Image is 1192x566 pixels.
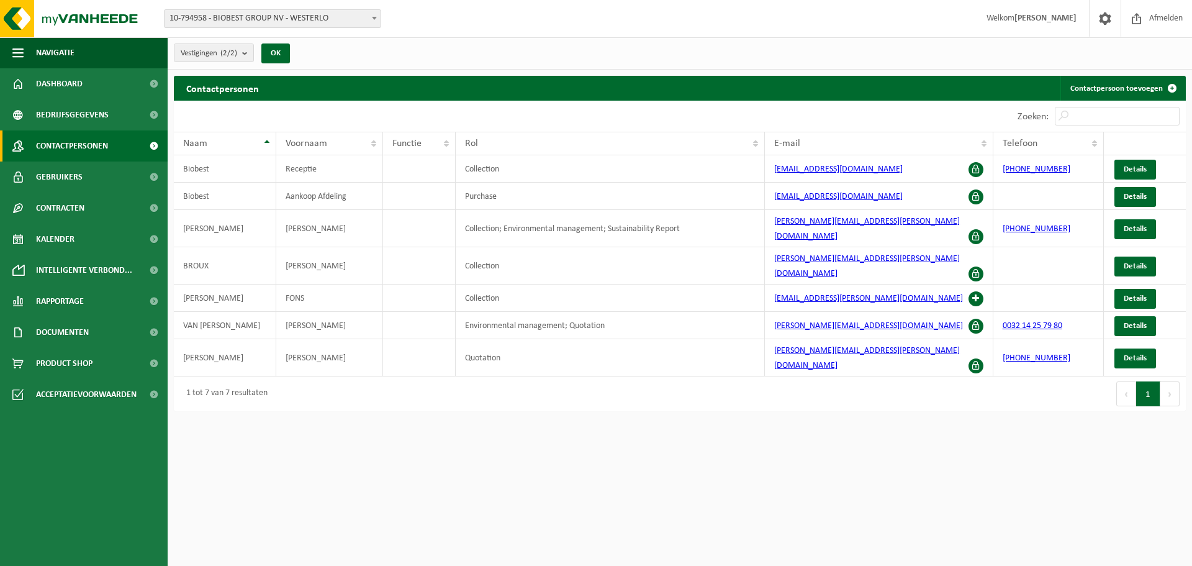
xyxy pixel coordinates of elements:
span: Contactpersonen [36,130,108,162]
button: Next [1160,381,1180,406]
button: 1 [1136,381,1160,406]
a: [EMAIL_ADDRESS][DOMAIN_NAME] [774,192,903,201]
strong: [PERSON_NAME] [1014,14,1077,23]
span: Rapportage [36,286,84,317]
td: Purchase [456,183,765,210]
td: VAN [PERSON_NAME] [174,312,276,339]
td: [PERSON_NAME] [276,210,383,247]
button: Previous [1116,381,1136,406]
button: Vestigingen(2/2) [174,43,254,62]
a: Contactpersoon toevoegen [1060,76,1185,101]
td: Collection [456,155,765,183]
a: Details [1114,257,1156,276]
span: Bedrijfsgegevens [36,99,109,130]
td: [PERSON_NAME] [174,210,276,247]
td: [PERSON_NAME] [174,285,276,312]
a: [PHONE_NUMBER] [1003,224,1070,234]
span: Details [1124,322,1147,330]
a: [PERSON_NAME][EMAIL_ADDRESS][PERSON_NAME][DOMAIN_NAME] [774,217,960,241]
span: Gebruikers [36,162,83,193]
span: Vestigingen [181,44,237,63]
td: FONS [276,285,383,312]
a: Details [1114,187,1156,207]
span: 10-794958 - BIOBEST GROUP NV - WESTERLO [164,9,381,28]
span: Kalender [36,224,74,255]
span: Telefoon [1003,139,1037,148]
a: 0032 14 25 79 80 [1003,321,1062,331]
td: Environmental management; Quotation [456,312,765,339]
span: Details [1124,165,1147,173]
td: [PERSON_NAME] [276,247,383,285]
td: Biobest [174,155,276,183]
span: 10-794958 - BIOBEST GROUP NV - WESTERLO [165,10,381,27]
a: Details [1114,289,1156,309]
a: [EMAIL_ADDRESS][DOMAIN_NAME] [774,165,903,174]
span: Details [1124,294,1147,303]
button: OK [261,43,290,63]
span: Details [1124,262,1147,270]
count: (2/2) [220,49,237,57]
a: Details [1114,316,1156,336]
td: Aankoop Afdeling [276,183,383,210]
span: Functie [392,139,422,148]
td: [PERSON_NAME] [276,339,383,377]
a: Details [1114,349,1156,368]
td: BROUX [174,247,276,285]
span: Acceptatievoorwaarden [36,379,137,410]
label: Zoeken: [1018,112,1049,122]
td: Collection [456,247,765,285]
a: [PERSON_NAME][EMAIL_ADDRESS][DOMAIN_NAME] [774,321,963,331]
a: [PHONE_NUMBER] [1003,165,1070,174]
td: Receptie [276,155,383,183]
td: [PERSON_NAME] [276,312,383,339]
td: [PERSON_NAME] [174,339,276,377]
a: [PERSON_NAME][EMAIL_ADDRESS][PERSON_NAME][DOMAIN_NAME] [774,254,960,278]
td: Biobest [174,183,276,210]
span: Contracten [36,193,84,224]
a: Details [1114,160,1156,180]
span: Details [1124,193,1147,201]
span: Voornaam [286,139,327,148]
span: Documenten [36,317,89,348]
span: Rol [465,139,478,148]
span: Intelligente verbond... [36,255,132,286]
div: 1 tot 7 van 7 resultaten [180,383,268,405]
span: Details [1124,225,1147,233]
td: Collection; Environmental management; Sustainability Report [456,210,765,247]
span: Naam [183,139,207,148]
span: Dashboard [36,68,83,99]
a: [EMAIL_ADDRESS][PERSON_NAME][DOMAIN_NAME] [774,294,963,303]
td: Collection [456,285,765,312]
td: Quotation [456,339,765,377]
span: Navigatie [36,37,74,68]
a: Details [1114,219,1156,239]
span: Details [1124,354,1147,362]
a: [PERSON_NAME][EMAIL_ADDRESS][PERSON_NAME][DOMAIN_NAME] [774,346,960,370]
span: E-mail [774,139,800,148]
a: [PHONE_NUMBER] [1003,354,1070,363]
h2: Contactpersonen [174,76,271,100]
span: Product Shop [36,348,93,379]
